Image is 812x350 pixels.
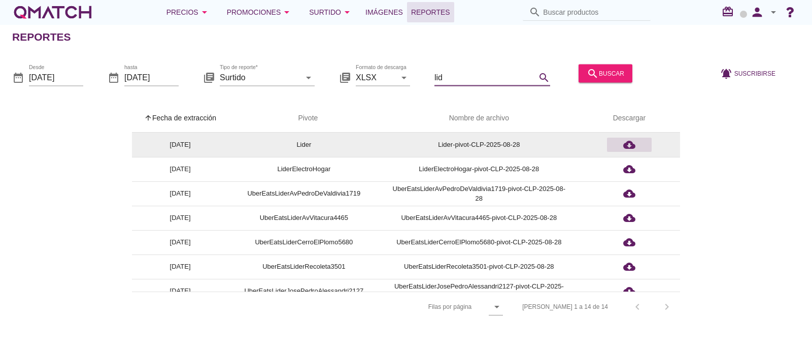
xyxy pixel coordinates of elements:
[587,67,624,79] div: buscar
[380,254,579,279] td: UberEatsLiderRecoleta3501-pivot-CLP-2025-08-28
[356,69,396,85] input: Formato de descarga
[132,181,228,206] td: [DATE]
[198,6,211,18] i: arrow_drop_down
[623,187,635,200] i: cloud_download
[623,285,635,297] i: cloud_download
[380,279,579,303] td: UberEatsLiderJosePedroAlessandri2127-pivot-CLP-2025-08-28
[380,230,579,254] td: UberEatsLiderCerroElPlomo5680-pivot-CLP-2025-08-28
[722,6,738,18] i: redeem
[132,157,228,181] td: [DATE]
[309,6,353,18] div: Surtido
[302,71,315,83] i: arrow_drop_down
[398,71,410,83] i: arrow_drop_down
[228,254,380,279] td: UberEatsLiderRecoleta3501
[623,261,635,273] i: cloud_download
[327,292,503,322] div: Filas por página
[228,230,380,254] td: UberEatsLiderCerroElPlomo5680
[411,6,450,18] span: Reportes
[228,133,380,157] td: Lider
[720,67,734,79] i: notifications_active
[579,104,680,133] th: Descargar: Not sorted.
[132,133,228,157] td: [DATE]
[341,6,353,18] i: arrow_drop_down
[12,2,93,22] a: white-qmatch-logo
[219,2,301,22] button: Promociones
[228,104,380,133] th: Pivote: Not sorted. Activate to sort ascending.
[623,163,635,175] i: cloud_download
[734,69,775,78] span: Suscribirse
[132,279,228,303] td: [DATE]
[587,67,599,79] i: search
[747,5,767,19] i: person
[301,2,361,22] button: Surtido
[281,6,293,18] i: arrow_drop_down
[543,4,645,20] input: Buscar productos
[158,2,219,22] button: Precios
[407,2,454,22] a: Reportes
[491,301,503,313] i: arrow_drop_down
[522,302,608,311] div: [PERSON_NAME] 1 a 14 de 14
[124,69,179,85] input: hasta
[623,139,635,151] i: cloud_download
[166,6,211,18] div: Precios
[538,71,550,83] i: search
[132,206,228,230] td: [DATE]
[529,6,541,18] i: search
[220,69,300,85] input: Tipo de reporte*
[623,212,635,224] i: cloud_download
[12,29,71,45] h2: Reportes
[380,157,579,181] td: LiderElectroHogar-pivot-CLP-2025-08-28
[579,64,632,82] button: buscar
[144,114,152,122] i: arrow_upward
[228,157,380,181] td: LiderElectroHogar
[365,6,403,18] span: Imágenes
[228,279,380,303] td: UberEatsLiderJosePedroAlessandri2127
[228,181,380,206] td: UberEatsLiderAvPedroDeValdivia1719
[132,230,228,254] td: [DATE]
[712,64,784,82] button: Suscribirse
[108,71,120,83] i: date_range
[380,104,579,133] th: Nombre de archivo: Not sorted.
[132,254,228,279] td: [DATE]
[380,181,579,206] td: UberEatsLiderAvPedroDeValdivia1719-pivot-CLP-2025-08-28
[203,71,215,83] i: library_books
[380,133,579,157] td: Lider-pivot-CLP-2025-08-28
[227,6,293,18] div: Promociones
[623,236,635,248] i: cloud_download
[228,206,380,230] td: UberEatsLiderAvVitacura4465
[380,206,579,230] td: UberEatsLiderAvVitacura4465-pivot-CLP-2025-08-28
[12,71,24,83] i: date_range
[29,69,83,85] input: Desde
[434,69,536,85] input: Filtrar por texto
[132,104,228,133] th: Fecha de extracción: Sorted ascending. Activate to sort descending.
[767,6,780,18] i: arrow_drop_down
[339,71,351,83] i: library_books
[361,2,407,22] a: Imágenes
